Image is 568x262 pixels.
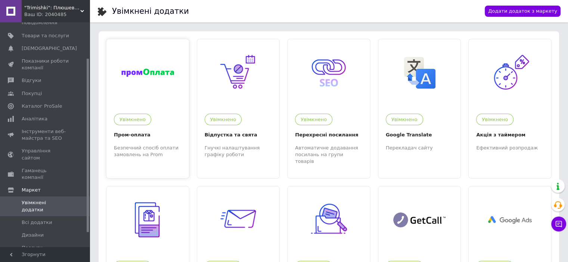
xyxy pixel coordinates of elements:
span: Аналітика [22,116,47,122]
a: Додати додаток з маркету [485,6,561,17]
img: 39 [306,197,352,243]
span: Відгуки [22,77,41,84]
a: 4УвімкненоGoogle TranslateПерекладач сайту [378,39,461,171]
span: "Trimishki": Плюшеві іграшки на будь-який смак! [24,4,80,11]
span: Увімкнені додатки [22,199,69,213]
img: 9 [306,50,352,96]
button: Чат з покупцем [551,217,566,231]
img: 13 [215,50,261,96]
div: Увімкнені додатки [112,7,189,15]
div: Гнучкі налаштування графіку роботи [205,145,272,158]
span: Управління сайтом [22,148,69,161]
div: Увімкнено [205,114,242,125]
span: Всі додатки [22,219,52,226]
span: Дизайни [22,232,44,239]
span: Покупці [22,90,42,97]
div: Відпустка та свята [205,131,272,139]
div: Увімкнено [295,114,332,125]
div: Ефективний розпродаж [476,145,544,151]
div: Увімкнено [476,114,513,125]
span: Показники роботи компанії [22,58,69,71]
div: Google Translate [386,131,453,139]
a: 184УвімкненоПром-оплатаБезпечний спосіб оплати замовлень на Prom [106,39,189,171]
img: 59 [484,212,536,228]
div: Пром-оплата [114,131,181,139]
span: Маркет [22,187,41,193]
div: Увімкнено [114,114,151,125]
img: 145 [393,212,446,227]
div: Акція з таймером [476,131,544,139]
a: 12УвімкненоАкція з таймеромЕфективний розпродаж [469,39,551,171]
span: Інструменти веб-майстра та SEO [22,128,69,142]
img: 4 [404,57,435,89]
img: 33 [215,197,261,243]
div: Увімкнено [386,114,423,125]
span: [DEMOGRAPHIC_DATA] [22,45,77,52]
div: Перехресні посилання [295,131,363,139]
span: Товари та послуги [22,32,69,39]
img: 184 [121,69,174,77]
div: Безпечний спосіб оплати замовлень на Prom [114,145,181,158]
div: Перекладач сайту [386,145,453,151]
span: Гаманець компанії [22,167,69,181]
a: 13УвімкненоВідпустка та святаГнучкі налаштування графіку роботи [197,39,280,171]
span: Послуги [22,244,43,251]
img: 32 [125,197,171,243]
span: Каталог ProSale [22,103,62,110]
a: 9УвімкненоПерехресні посиланняАвтоматичне додавання посилань на групи товарів [288,39,370,171]
div: Ваш ID: 2040485 [24,11,90,18]
img: 12 [487,50,533,96]
div: Автоматичне додавання посилань на групи товарів [295,145,363,165]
